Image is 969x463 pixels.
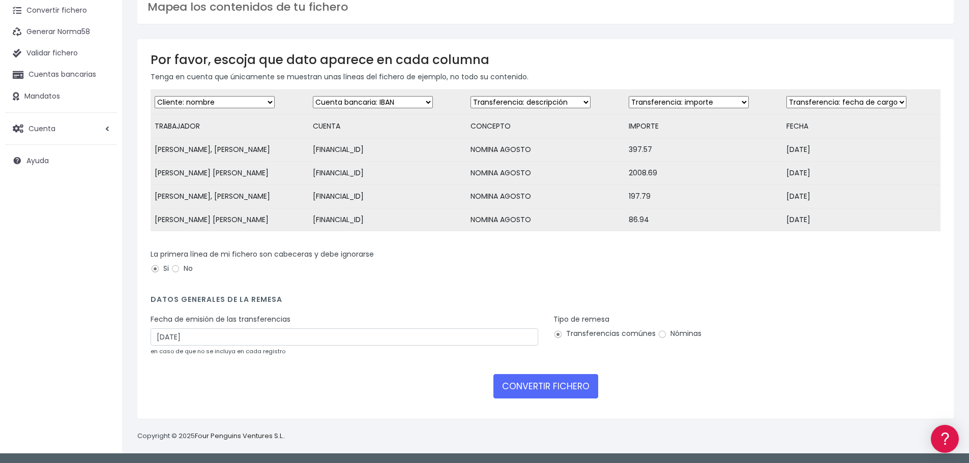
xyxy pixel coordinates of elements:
[10,112,193,122] div: Convertir ficheros
[10,144,193,160] a: Problemas habituales
[309,208,467,232] td: [FINANCIAL_ID]
[195,431,284,441] a: Four Penguins Ventures S.L.
[309,115,467,138] td: CUENTA
[309,185,467,208] td: [FINANCIAL_ID]
[10,218,193,234] a: General
[466,162,625,185] td: NOMINA AGOSTO
[553,314,609,325] label: Tipo de remesa
[151,185,309,208] td: [PERSON_NAME], [PERSON_NAME]
[466,115,625,138] td: CONCEPTO
[151,347,285,355] small: en caso de que no se incluya en cada registro
[466,185,625,208] td: NOMINA AGOSTO
[171,263,193,274] label: No
[5,118,117,139] a: Cuenta
[782,185,941,208] td: [DATE]
[10,272,193,290] button: Contáctanos
[148,1,944,14] h3: Mapea los contenidos de tu fichero
[782,138,941,162] td: [DATE]
[10,129,193,144] a: Formatos
[137,431,285,442] p: Copyright © 2025 .
[625,162,783,185] td: 2008.69
[493,374,598,398] button: CONVERTIR FICHERO
[466,138,625,162] td: NOMINA AGOSTO
[151,138,309,162] td: [PERSON_NAME], [PERSON_NAME]
[140,293,196,302] a: POWERED BY ENCHANT
[553,328,656,339] label: Transferencias comúnes
[309,138,467,162] td: [FINANCIAL_ID]
[151,263,169,274] label: Si
[151,52,941,67] h3: Por favor, escoja que dato aparece en cada columna
[10,160,193,176] a: Videotutoriales
[309,162,467,185] td: [FINANCIAL_ID]
[151,115,309,138] td: TRABAJADOR
[10,71,193,80] div: Información general
[151,208,309,232] td: [PERSON_NAME] [PERSON_NAME]
[625,208,783,232] td: 86.94
[5,64,117,85] a: Cuentas bancarias
[10,86,193,102] a: Información general
[26,156,49,166] span: Ayuda
[151,71,941,82] p: Tenga en cuenta que únicamente se muestran unas líneas del fichero de ejemplo, no todo su contenido.
[5,21,117,43] a: Generar Norma58
[10,244,193,254] div: Programadores
[10,260,193,275] a: API
[466,208,625,232] td: NOMINA AGOSTO
[151,249,374,260] label: La primera línea de mi fichero son cabeceras y debe ignorarse
[5,43,117,64] a: Validar fichero
[10,202,193,211] div: Facturación
[625,185,783,208] td: 197.79
[782,208,941,232] td: [DATE]
[782,115,941,138] td: FECHA
[625,138,783,162] td: 397.57
[151,295,941,309] h4: Datos generales de la remesa
[5,150,117,171] a: Ayuda
[151,162,309,185] td: [PERSON_NAME] [PERSON_NAME]
[658,328,701,339] label: Nóminas
[625,115,783,138] td: IMPORTE
[151,314,290,325] label: Fecha de emisión de las transferencias
[10,176,193,192] a: Perfiles de empresas
[5,86,117,107] a: Mandatos
[28,123,55,133] span: Cuenta
[782,162,941,185] td: [DATE]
